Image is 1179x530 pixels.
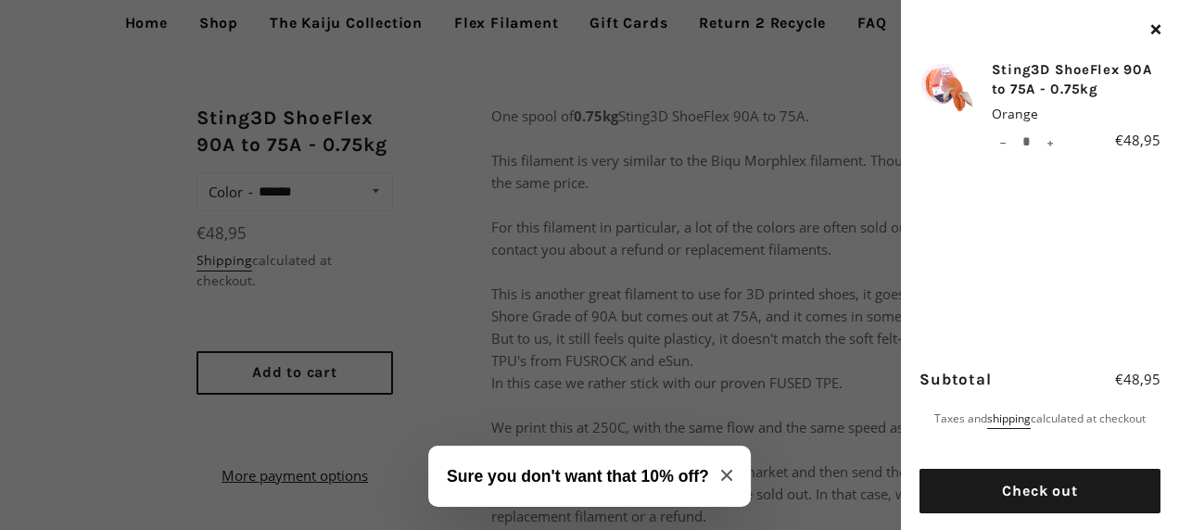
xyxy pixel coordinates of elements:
button: Increase item quantity by one [1039,129,1061,155]
span: €48,95 [1115,370,1160,388]
button: Check out [919,469,1160,513]
div: €48,95 [1058,129,1160,151]
img: Sting3D ShoeFlex 90A to 75A - 0.75kg [919,60,973,114]
button: Reduce item quantity by one [992,129,1014,155]
a: shipping [987,410,1031,429]
p: Taxes and calculated at checkout [919,410,1160,427]
a: Sting3D ShoeFlex 90A to 75A - 0.75kg [992,60,1161,99]
input: quantity [992,129,1061,155]
span: Subtotal [919,370,992,388]
span: Orange [992,104,1161,124]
